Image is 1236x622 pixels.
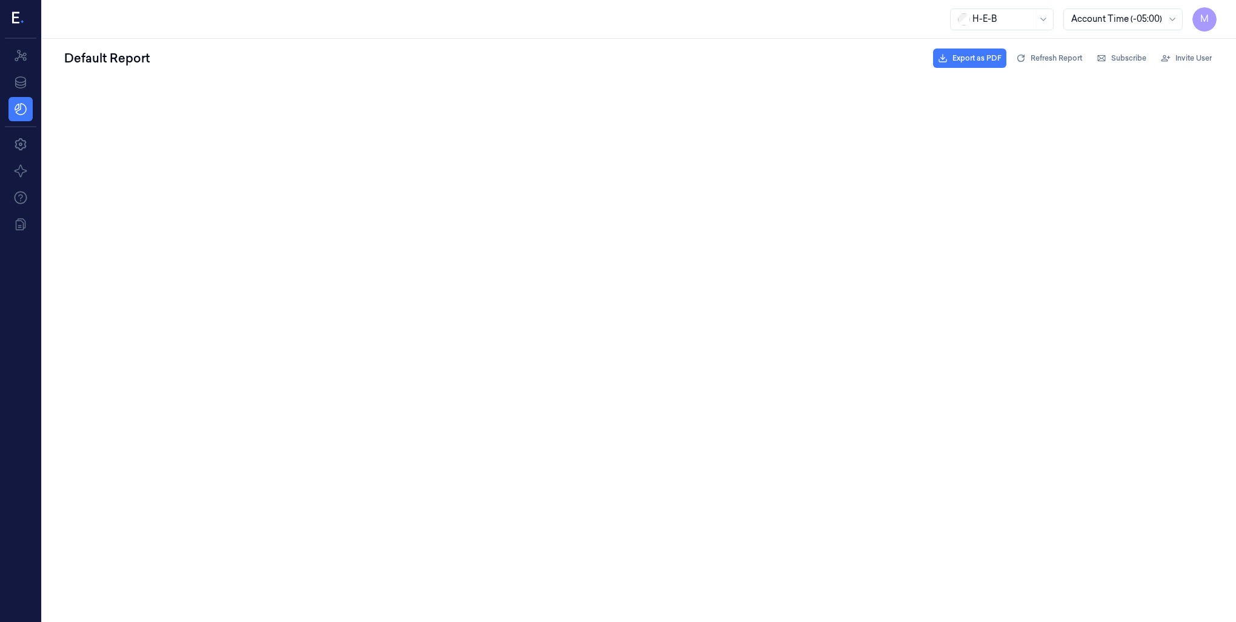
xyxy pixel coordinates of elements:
[1031,53,1082,64] span: Refresh Report
[1111,53,1146,64] span: Subscribe
[1092,48,1151,68] button: Subscribe
[1175,53,1212,64] span: Invite User
[1192,7,1217,32] button: M
[1011,48,1087,68] button: Refresh Report
[62,47,152,69] div: Default Report
[933,48,1006,68] button: Export as PDF
[952,53,1002,64] span: Export as PDF
[1156,48,1217,68] button: Invite User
